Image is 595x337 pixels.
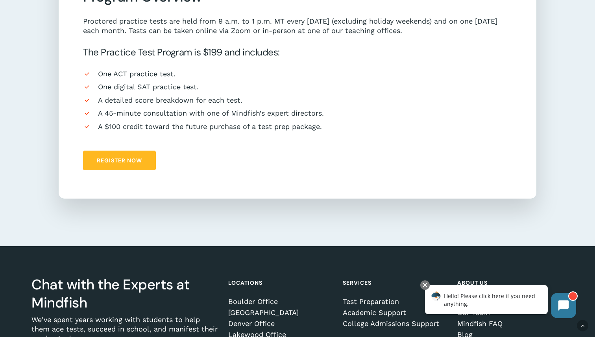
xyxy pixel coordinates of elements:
[343,276,447,290] h4: Services
[83,96,512,105] li: A detailed score breakdown for each test.
[83,69,512,78] li: One ACT practice test.
[457,276,561,290] h4: About Us
[343,320,447,328] a: College Admissions Support
[417,279,584,326] iframe: Chatbot
[228,309,332,317] a: [GEOGRAPHIC_DATA]
[228,320,332,328] a: Denver Office
[83,82,512,91] li: One digital SAT practice test.
[83,109,512,118] li: A 45-minute consultation with one of Mindfish’s expert directors.
[83,151,156,170] a: Register Now
[343,298,447,306] a: Test Preparation
[97,157,142,164] span: Register Now
[228,276,332,290] h4: Locations
[83,17,512,35] p: Proctored practice tests are held from 9 a.m. to 1 p.m. MT every [DATE] (excluding holiday weeken...
[228,298,332,306] a: Boulder Office
[343,309,447,317] a: Academic Support
[31,276,218,312] h3: Chat with the Experts at Mindfish
[83,46,512,59] h5: The Practice Test Program is $199 and includes:
[83,122,512,131] li: A $100 credit toward the future purchase of a test prep package.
